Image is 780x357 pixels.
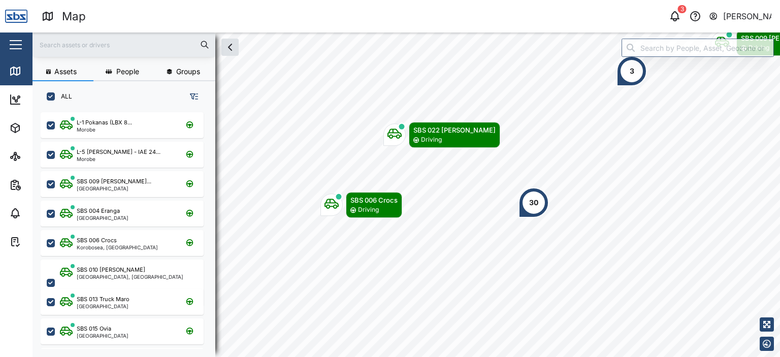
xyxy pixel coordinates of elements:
div: Korobosea, [GEOGRAPHIC_DATA] [77,245,158,250]
div: SBS 015 Ovia [77,324,111,333]
div: Sites [26,151,51,162]
div: Tasks [26,236,54,247]
div: [GEOGRAPHIC_DATA] [77,304,129,309]
div: Assets [26,122,58,134]
img: Main Logo [5,5,27,27]
div: Driving [358,205,379,215]
div: Alarms [26,208,58,219]
div: L-1 Pokanas (LBX 8... [77,118,132,127]
span: Groups [176,68,200,75]
div: [PERSON_NAME] [723,10,772,23]
div: SBS 022 [PERSON_NAME] [413,125,496,135]
span: People [116,68,139,75]
div: 3 [630,66,634,77]
div: SBS 010 [PERSON_NAME] [77,266,145,274]
div: [GEOGRAPHIC_DATA] [77,215,128,220]
canvas: Map [32,33,780,357]
div: Morobe [77,127,132,132]
div: SBS 013 Truck Maro [77,295,129,304]
button: [PERSON_NAME] [708,9,772,23]
div: L-5 [PERSON_NAME] - IAE 24... [77,148,160,156]
div: SBS 006 Crocs [350,195,398,205]
div: Map [26,66,49,77]
div: grid [41,109,215,349]
label: ALL [55,92,72,101]
div: Dashboard [26,94,72,105]
div: SBS 004 Eranga [77,207,120,215]
div: Map marker [383,122,500,148]
div: SBS 006 Crocs [77,236,117,245]
div: SBS 009 [PERSON_NAME]... [77,177,151,186]
div: Map marker [616,56,647,86]
input: Search by People, Asset, Geozone or Place [622,39,774,57]
div: [GEOGRAPHIC_DATA] [77,333,128,338]
div: 3 [678,5,687,13]
div: [GEOGRAPHIC_DATA] [77,186,151,191]
div: [GEOGRAPHIC_DATA], [GEOGRAPHIC_DATA] [77,274,183,279]
input: Search assets or drivers [39,37,209,52]
div: Map marker [518,187,549,218]
div: Driving [421,135,442,145]
div: 30 [529,197,538,208]
div: Map [62,8,86,25]
div: Morobe [77,156,160,161]
div: Map marker [320,192,402,218]
span: Assets [54,68,77,75]
div: Reports [26,179,61,190]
